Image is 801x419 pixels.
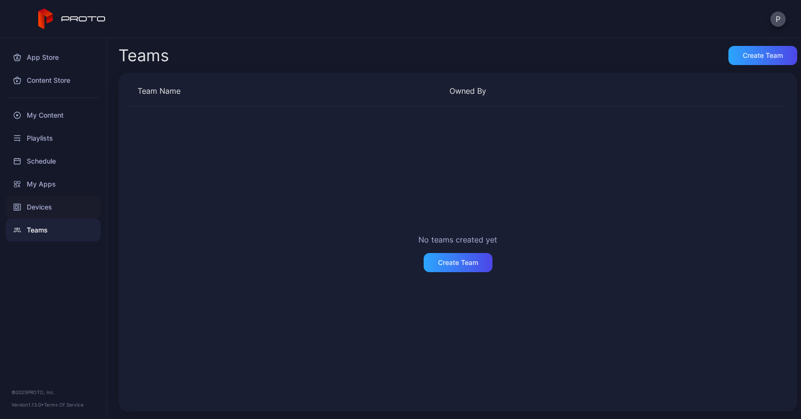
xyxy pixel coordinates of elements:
div: Team Name [138,85,442,97]
a: My Apps [6,173,101,196]
a: Schedule [6,150,101,173]
a: Content Store [6,69,101,92]
div: Create Team [743,52,783,59]
button: Create Team [424,253,492,272]
div: © 2025 PROTO, Inc. [11,388,95,396]
a: App Store [6,46,101,69]
div: Create Team [438,259,478,266]
div: No teams created yet [418,234,497,245]
button: P [770,11,786,27]
div: Teams [118,47,169,64]
span: Version 1.13.0 • [11,402,44,408]
a: Devices [6,196,101,219]
div: Owned By [449,85,754,97]
a: Teams [6,219,101,242]
a: Terms Of Service [44,402,84,408]
a: My Content [6,104,101,127]
a: Playlists [6,127,101,150]
button: Create Team [728,46,797,65]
